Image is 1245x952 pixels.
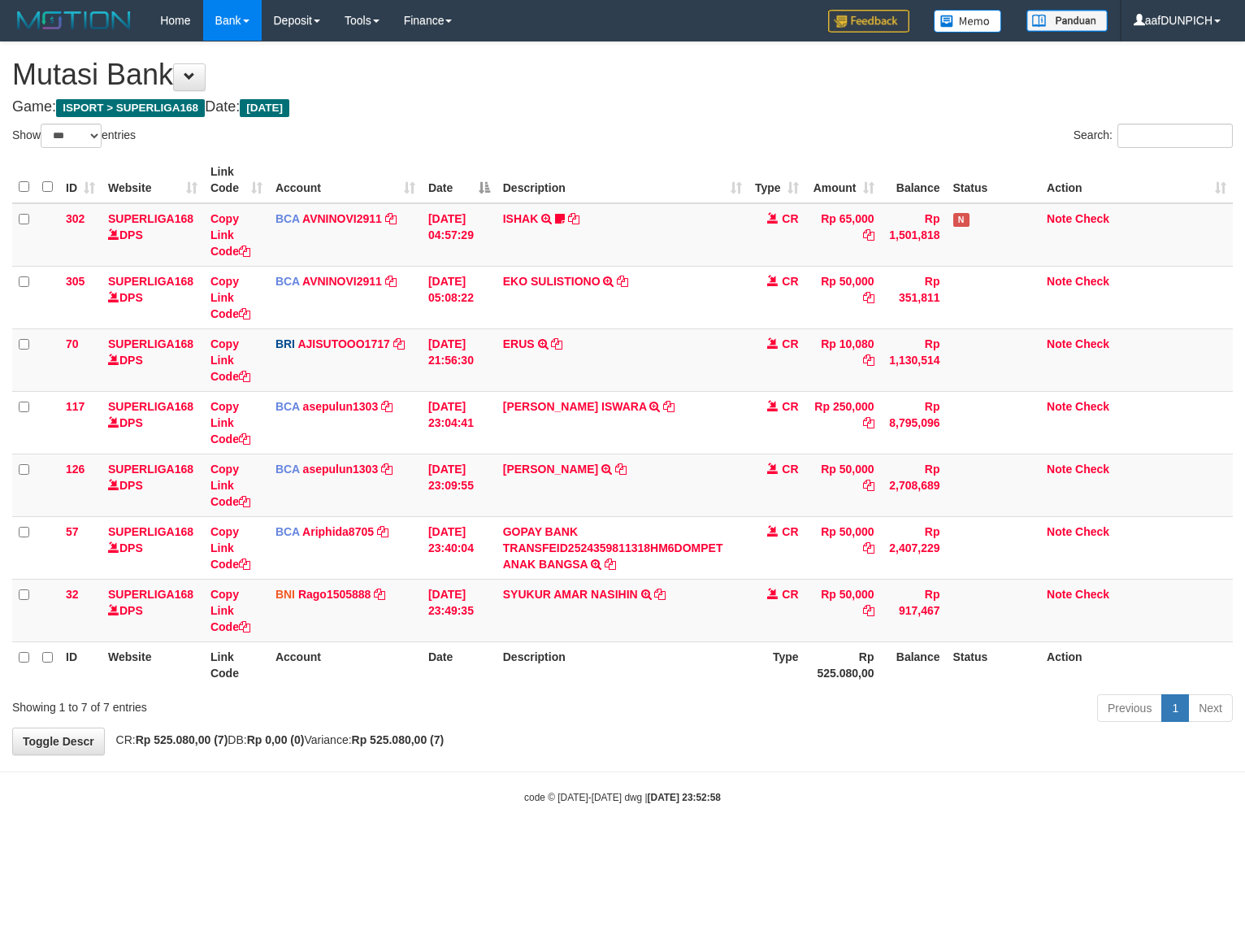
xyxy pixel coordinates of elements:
span: BCA [275,525,300,538]
small: code © [DATE]-[DATE] dwg | [524,792,721,803]
a: Check [1075,525,1109,538]
th: Balance [881,641,947,688]
a: Copy Link Code [210,463,250,508]
a: Next [1188,694,1233,722]
span: CR [782,400,798,413]
td: [DATE] 23:09:55 [422,454,497,516]
span: BRI [275,337,295,350]
a: Copy Rp 50,000 to clipboard [863,604,874,617]
select: Showentries [41,124,102,148]
th: Rp 525.080,00 [805,641,881,688]
th: Website: activate to sort column ascending [102,157,204,203]
td: [DATE] 21:56:30 [422,328,497,391]
a: Copy Rago1505888 to clipboard [374,588,385,601]
span: BCA [275,463,300,476]
a: SUPERLIGA168 [108,212,193,225]
td: Rp 65,000 [805,203,881,267]
span: CR: DB: Variance: [108,733,445,746]
a: Note [1047,400,1072,413]
a: Check [1075,463,1109,476]
a: Note [1047,588,1072,601]
a: Note [1047,463,1072,476]
a: SUPERLIGA168 [108,463,193,476]
th: Status [947,641,1041,688]
span: 302 [66,212,85,225]
a: Copy Link Code [210,212,250,258]
a: Check [1075,400,1109,413]
a: ISHAK [503,212,539,225]
td: [DATE] 23:04:41 [422,391,497,454]
th: Link Code [204,641,269,688]
td: DPS [102,579,204,641]
span: Has Note [953,213,970,227]
a: [PERSON_NAME] [503,463,598,476]
a: EKO SULISTIONO [503,275,601,288]
a: Copy ERUS to clipboard [551,337,562,350]
span: CR [782,525,798,538]
a: Copy Link Code [210,337,250,383]
img: Button%20Memo.svg [934,10,1002,33]
a: Check [1075,588,1109,601]
a: ERUS [503,337,535,350]
label: Show entries [12,124,136,148]
a: Copy ISHAK to clipboard [568,212,579,225]
strong: [DATE] 23:52:58 [648,792,721,803]
a: SYUKUR AMAR NASIHIN [503,588,638,601]
label: Search: [1074,124,1233,148]
th: Status [947,157,1041,203]
a: [PERSON_NAME] ISWARA [503,400,647,413]
span: BCA [275,212,300,225]
td: Rp 1,130,514 [881,328,947,391]
a: Copy EKO SULISTIONO to clipboard [617,275,628,288]
a: Check [1075,212,1109,225]
a: Copy Rp 65,000 to clipboard [863,228,874,241]
th: Link Code: activate to sort column ascending [204,157,269,203]
a: asepulun1303 [303,400,379,413]
span: 70 [66,337,79,350]
td: Rp 10,080 [805,328,881,391]
img: Feedback.jpg [828,10,909,33]
th: Type [748,641,805,688]
a: Copy Link Code [210,275,250,320]
span: 117 [66,400,85,413]
a: Note [1047,275,1072,288]
strong: Rp 525.080,00 (7) [136,733,228,746]
a: Note [1047,337,1072,350]
a: Rago1505888 [298,588,371,601]
td: DPS [102,328,204,391]
span: CR [782,588,798,601]
a: Copy AVNINOVI2911 to clipboard [385,212,397,225]
a: Copy Link Code [210,588,250,633]
th: Description: activate to sort column ascending [497,157,748,203]
div: Showing 1 to 7 of 7 entries [12,693,506,715]
a: SUPERLIGA168 [108,588,193,601]
th: Action [1040,641,1233,688]
a: AVNINOVI2911 [302,275,382,288]
strong: Rp 0,00 (0) [247,733,305,746]
th: ID [59,641,102,688]
a: AJISUTOOO1717 [297,337,389,350]
th: Website [102,641,204,688]
span: BCA [275,400,300,413]
th: Amount: activate to sort column ascending [805,157,881,203]
span: BCA [275,275,300,288]
a: Copy asepulun1303 to clipboard [381,400,393,413]
a: Copy Link Code [210,400,250,446]
a: 1 [1161,694,1189,722]
a: Previous [1097,694,1162,722]
a: Copy AVNINOVI2911 to clipboard [385,275,397,288]
a: AVNINOVI2911 [302,212,382,225]
img: MOTION_logo.png [12,8,136,33]
a: Copy ANGGIE RISHANDA to clipboard [615,463,627,476]
span: CR [782,275,798,288]
a: Copy GOPAY BANK TRANSFEID2524359811318HM6DOMPET ANAK BANGSA to clipboard [605,558,616,571]
td: Rp 250,000 [805,391,881,454]
a: Toggle Descr [12,728,105,755]
a: Ariphida8705 [302,525,374,538]
th: Action: activate to sort column ascending [1040,157,1233,203]
a: SUPERLIGA168 [108,400,193,413]
td: Rp 917,467 [881,579,947,641]
td: Rp 50,000 [805,454,881,516]
td: DPS [102,391,204,454]
img: panduan.png [1026,10,1108,32]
